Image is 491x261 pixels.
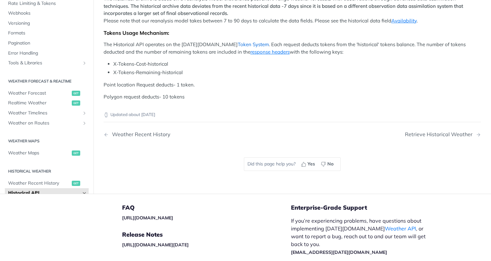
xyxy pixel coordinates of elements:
[8,190,80,196] span: Historical API
[385,225,416,232] a: Weather API
[8,40,87,46] span: Pagination
[113,69,481,76] li: X-Tokens-Remaining-historical
[109,131,170,137] div: Weather Recent History
[104,41,481,56] p: The Historical API operates on the [DATE][DOMAIN_NAME] . Each request deducts tokens from the 'hi...
[5,88,89,98] a: Weather Forecastget
[8,100,70,106] span: Realtime Weather
[308,161,315,167] span: Yes
[104,111,481,118] p: Updated about [DATE]
[5,98,89,108] a: Realtime Weatherget
[405,131,481,137] a: Next Page: Retrieve Historical Weather
[82,190,87,196] button: Hide subpages for Historical API
[122,231,291,239] h5: Release Notes
[5,78,89,84] h2: Weather Forecast & realtime
[291,217,433,256] p: If you’re experiencing problems, have questions about implementing [DATE][DOMAIN_NAME] , or want ...
[405,131,476,137] div: Retrieve Historical Weather
[72,150,80,156] span: get
[5,28,89,38] a: Formats
[5,148,89,158] a: Weather Mapsget
[291,249,387,255] a: [EMAIL_ADDRESS][DATE][DOMAIN_NAME]
[104,93,481,101] p: Polygon request deducts- 10 tokens
[5,38,89,48] a: Pagination
[82,111,87,116] button: Show subpages for Weather Timelines
[72,100,80,106] span: get
[104,30,481,36] div: Tokens Usage Mechanism:
[8,180,70,186] span: Weather Recent History
[5,19,89,28] a: Versioning
[104,131,265,137] a: Previous Page: Weather Recent History
[8,120,80,126] span: Weather on Routes
[122,204,291,212] h5: FAQ
[238,41,269,47] a: Token System
[8,110,80,116] span: Weather Timelines
[5,188,89,198] a: Historical APIHide subpages for Historical API
[5,178,89,188] a: Weather Recent Historyget
[5,138,89,144] h2: Weather Maps
[250,49,290,55] a: response headers
[82,120,87,125] button: Show subpages for Weather on Routes
[8,60,80,66] span: Tools & Libraries
[72,180,80,186] span: get
[291,204,443,212] h5: Enterprise-Grade Support
[113,60,481,68] li: X-Tokens-Cost-historical
[8,50,87,56] span: Error Handling
[8,30,87,36] span: Formats
[391,18,417,24] a: Availability
[5,58,89,68] a: Tools & LibrariesShow subpages for Tools & Libraries
[8,10,87,17] span: Webhooks
[5,118,89,128] a: Weather on RoutesShow subpages for Weather on Routes
[319,159,337,169] button: No
[299,159,319,169] button: Yes
[5,168,89,174] h2: Historical Weather
[82,60,87,66] button: Show subpages for Tools & Libraries
[327,161,334,167] span: No
[8,90,70,96] span: Weather Forecast
[244,157,341,171] div: Did this page help you?
[8,20,87,27] span: Versioning
[122,215,173,221] a: [URL][DOMAIN_NAME]
[104,81,481,89] p: Point location Request deducts- 1 token.
[122,242,189,248] a: [URL][DOMAIN_NAME][DATE]
[72,90,80,96] span: get
[5,8,89,18] a: Webhooks
[5,48,89,58] a: Error Handling
[5,108,89,118] a: Weather TimelinesShow subpages for Weather Timelines
[8,150,70,156] span: Weather Maps
[104,125,481,144] nav: Pagination Controls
